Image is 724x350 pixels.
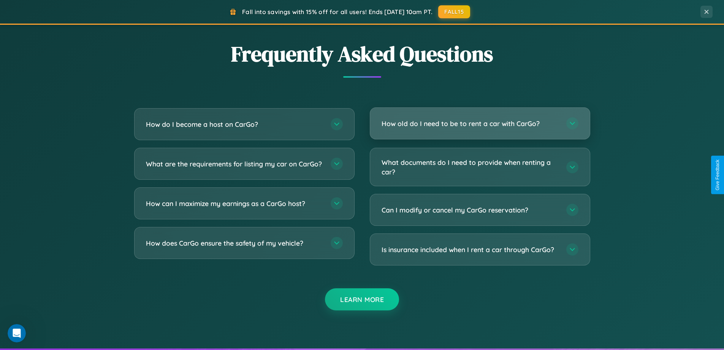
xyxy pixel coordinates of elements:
[146,159,323,169] h3: What are the requirements for listing my car on CarGo?
[438,5,470,18] button: FALL15
[382,158,559,176] h3: What documents do I need to provide when renting a car?
[382,245,559,254] h3: Is insurance included when I rent a car through CarGo?
[382,205,559,215] h3: Can I modify or cancel my CarGo reservation?
[715,160,720,190] div: Give Feedback
[8,324,26,342] iframe: Intercom live chat
[382,119,559,128] h3: How old do I need to be to rent a car with CarGo?
[242,8,432,16] span: Fall into savings with 15% off for all users! Ends [DATE] 10am PT.
[146,120,323,129] h3: How do I become a host on CarGo?
[146,199,323,208] h3: How can I maximize my earnings as a CarGo host?
[325,288,399,310] button: Learn More
[146,238,323,248] h3: How does CarGo ensure the safety of my vehicle?
[134,39,590,69] h2: Frequently Asked Questions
